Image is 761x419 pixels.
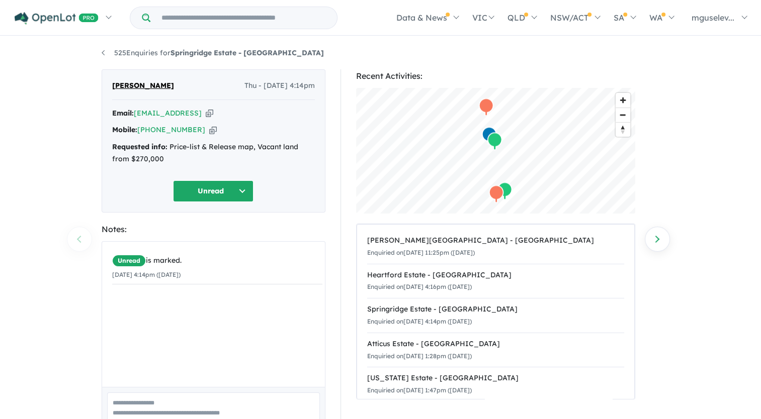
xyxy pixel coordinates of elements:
a: Atticus Estate - [GEOGRAPHIC_DATA]Enquiried on[DATE] 1:28pm ([DATE]) [367,333,624,368]
button: Copy [209,125,217,135]
strong: Springridge Estate - [GEOGRAPHIC_DATA] [171,48,324,57]
small: [DATE] 4:14pm ([DATE]) [112,271,181,278]
div: Map marker [488,185,503,203]
div: Heartford Estate - [GEOGRAPHIC_DATA] [367,269,624,281]
button: Reset bearing to north [616,122,630,137]
div: Price-list & Release map, Vacant land from $270,000 [112,141,315,165]
button: Zoom in [616,93,630,108]
a: [PERSON_NAME][GEOGRAPHIC_DATA] - [GEOGRAPHIC_DATA]Enquiried on[DATE] 11:25pm ([DATE]) [367,230,624,264]
small: Enquiried on [DATE] 11:25pm ([DATE]) [367,249,475,256]
span: Reset bearing to north [616,123,630,137]
div: Map marker [487,132,502,151]
button: Zoom out [616,108,630,122]
small: Enquiried on [DATE] 1:28pm ([DATE]) [367,352,472,360]
div: Recent Activities: [356,69,635,83]
span: Thu - [DATE] 4:14pm [244,80,315,92]
div: is marked. [112,255,322,267]
span: mguselev... [692,13,734,23]
input: Try estate name, suburb, builder or developer [152,7,335,29]
small: Enquiried on [DATE] 1:47pm ([DATE]) [367,386,472,394]
div: [PERSON_NAME][GEOGRAPHIC_DATA] - [GEOGRAPHIC_DATA] [367,235,624,247]
span: [PERSON_NAME] [112,80,174,92]
small: Enquiried on [DATE] 4:14pm ([DATE]) [367,318,472,325]
div: Notes: [102,223,325,236]
div: Map marker [481,127,496,145]
div: Map marker [497,182,512,200]
strong: Mobile: [112,125,137,134]
canvas: Map [356,88,635,214]
span: Unread [112,255,146,267]
div: Atticus Estate - [GEOGRAPHIC_DATA] [367,338,624,350]
img: Openlot PRO Logo White [15,12,99,25]
button: Unread [173,180,253,202]
nav: breadcrumb [102,47,660,59]
div: [US_STATE] Estate - [GEOGRAPHIC_DATA] [367,372,624,384]
strong: Email: [112,109,134,118]
a: Heartford Estate - [GEOGRAPHIC_DATA]Enquiried on[DATE] 4:16pm ([DATE]) [367,264,624,299]
button: Copy [206,108,213,119]
a: 525Enquiries forSpringridge Estate - [GEOGRAPHIC_DATA] [102,48,324,57]
a: Springridge Estate - [GEOGRAPHIC_DATA]Enquiried on[DATE] 4:14pm ([DATE]) [367,298,624,333]
a: [PHONE_NUMBER] [137,125,205,134]
a: [EMAIL_ADDRESS] [134,109,202,118]
div: Map marker [478,98,493,117]
small: Enquiried on [DATE] 4:16pm ([DATE]) [367,283,472,290]
strong: Requested info: [112,142,167,151]
a: [US_STATE] Estate - [GEOGRAPHIC_DATA]Enquiried on[DATE] 1:47pm ([DATE]) [367,367,624,402]
div: Springridge Estate - [GEOGRAPHIC_DATA] [367,303,624,316]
